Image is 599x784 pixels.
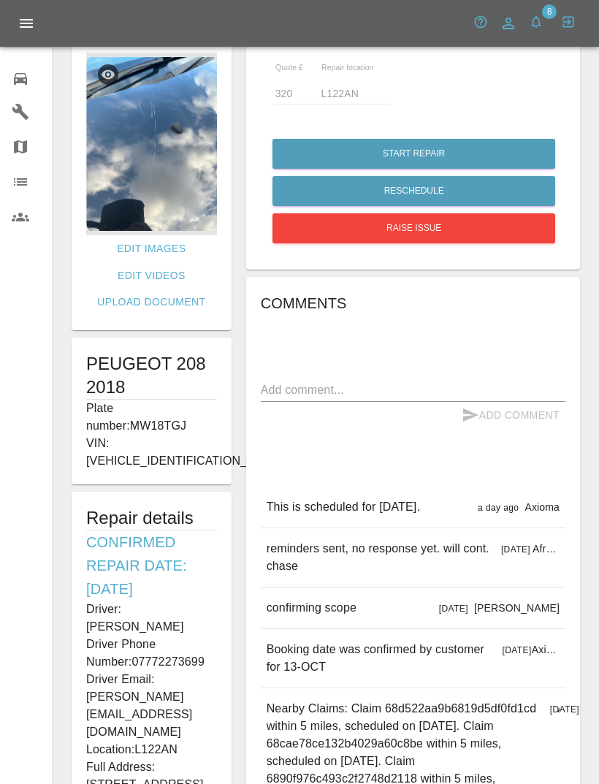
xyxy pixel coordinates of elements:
h5: Repair details [86,506,217,530]
span: [DATE] [439,604,468,614]
p: confirming scope [267,599,356,617]
p: [PERSON_NAME] [474,601,560,615]
span: Quote £ [275,63,303,72]
p: VIN: [VEHICLE_IDENTIFICATION_NUMBER] [86,435,217,470]
a: Edit Images [111,235,191,262]
span: [DATE] [501,544,530,555]
img: 4a1dcd0f-c76e-4b87-bc25-ea44e16709e6 [86,53,217,235]
span: [DATE] [550,704,579,715]
button: Reschedule [272,176,555,206]
h6: Comments [261,292,565,315]
p: Axioma [524,500,560,514]
span: a day ago [478,503,519,513]
p: reminders sent, no response yet. will cont. chase [267,540,495,575]
p: Driver Email: [PERSON_NAME][EMAIL_ADDRESS][DOMAIN_NAME] [86,671,217,741]
h6: Confirmed Repair Date: [DATE] [86,530,217,601]
p: Axioma [532,642,560,657]
p: Driver: [PERSON_NAME] [86,601,217,636]
h1: PEUGEOT 208 2018 [86,352,217,399]
p: Location: L122AN [86,741,217,758]
p: This is scheduled for [DATE]. [267,498,420,516]
button: Start Repair [272,139,555,169]
span: Repair location [321,63,374,72]
button: Open drawer [9,6,44,41]
a: Upload Document [91,289,211,316]
p: Afreen [533,541,560,556]
span: 8 [542,4,557,19]
span: [DATE] [503,645,532,655]
p: Plate number: MW18TGJ [86,400,217,435]
a: Edit Videos [112,262,191,289]
p: Booking date was confirmed by customer for 13-OCT [267,641,497,676]
button: Raise issue [272,213,555,243]
p: Driver Phone Number: 07772273699 [86,636,217,671]
p: Axioma [557,701,560,716]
